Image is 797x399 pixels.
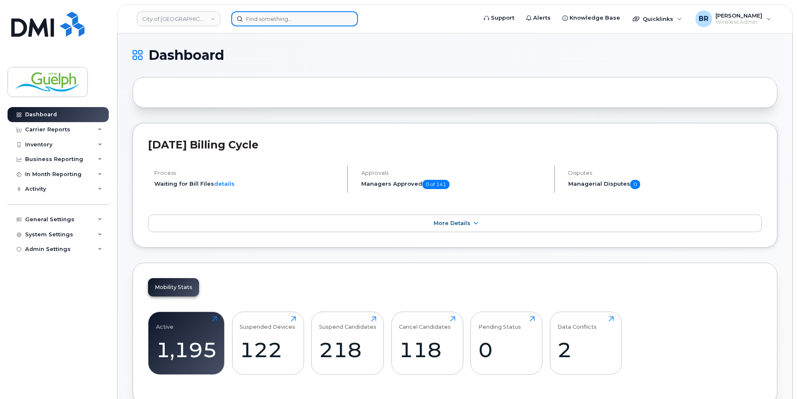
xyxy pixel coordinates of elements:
[148,138,762,151] h2: [DATE] Billing Cycle
[154,170,340,176] h4: Process
[361,180,547,189] h5: Managers Approved
[568,180,762,189] h5: Managerial Disputes
[240,316,295,330] div: Suspended Devices
[361,170,547,176] h4: Approvals
[478,316,521,330] div: Pending Status
[568,170,762,176] h4: Disputes
[240,338,296,362] div: 122
[240,316,296,370] a: Suspended Devices122
[319,338,376,362] div: 218
[156,316,217,370] a: Active1,195
[630,180,640,189] span: 0
[478,316,535,370] a: Pending Status0
[434,220,470,226] span: More Details
[399,316,455,370] a: Cancel Candidates118
[156,338,217,362] div: 1,195
[148,49,224,61] span: Dashboard
[399,338,455,362] div: 118
[156,316,174,330] div: Active
[214,180,235,187] a: details
[557,316,597,330] div: Data Conflicts
[154,180,340,188] li: Waiting for Bill Files
[319,316,376,370] a: Suspend Candidates218
[557,316,614,370] a: Data Conflicts2
[557,338,614,362] div: 2
[422,180,450,189] span: 0 of 141
[478,338,535,362] div: 0
[319,316,376,330] div: Suspend Candidates
[399,316,451,330] div: Cancel Candidates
